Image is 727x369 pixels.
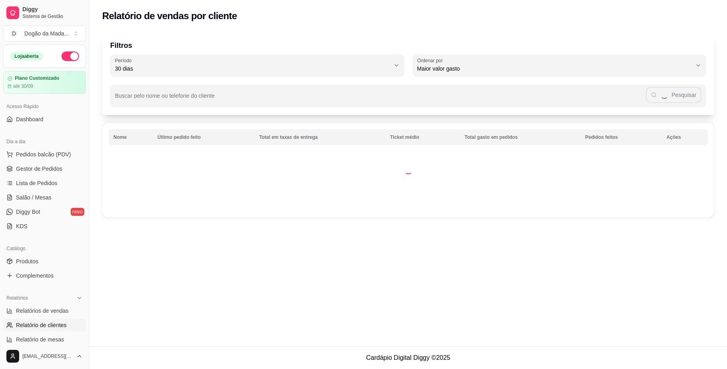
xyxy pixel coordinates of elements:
a: DiggySistema de Gestão [3,3,86,22]
a: Lista de Pedidos [3,177,86,189]
span: Lista de Pedidos [16,179,57,187]
span: Relatórios de vendas [16,307,69,315]
span: Diggy [22,6,83,13]
span: Relatórios [6,295,28,301]
a: Salão / Mesas [3,191,86,204]
a: Gestor de Pedidos [3,162,86,175]
button: Ordenar porMaior valor gasto [412,54,707,77]
a: Relatório de mesas [3,333,86,346]
span: Diggy Bot [16,208,40,216]
button: Select a team [3,26,86,41]
span: Maior valor gasto [417,65,692,73]
a: Relatório de clientes [3,319,86,332]
footer: Cardápio Digital Diggy © 2025 [89,346,727,369]
span: [EMAIL_ADDRESS][DOMAIN_NAME] [22,353,73,359]
span: 30 dias [115,65,390,73]
span: Salão / Mesas [16,193,52,201]
a: Complementos [3,269,86,282]
div: Catálogo [3,242,86,255]
a: Diggy Botnovo [3,205,86,218]
span: Produtos [16,257,38,265]
button: Alterar Status [61,51,79,61]
a: Dashboard [3,113,86,126]
span: KDS [16,222,28,230]
button: Pedidos balcão (PDV) [3,148,86,161]
span: Pedidos balcão (PDV) [16,150,71,158]
span: Relatório de clientes [16,321,67,329]
span: Dashboard [16,115,44,123]
article: Plano Customizado [15,75,59,81]
div: Dogão da Mada ... [24,30,69,37]
div: Loading [404,166,412,174]
label: Período [115,57,134,64]
button: [EMAIL_ADDRESS][DOMAIN_NAME] [3,347,86,366]
a: Plano Customizadoaté 30/09 [3,71,86,94]
input: Buscar pelo nome ou telefone do cliente [115,95,646,103]
label: Ordenar por [417,57,446,64]
span: Gestor de Pedidos [16,165,62,173]
div: Loja aberta [10,52,43,61]
a: Produtos [3,255,86,268]
p: Filtros [110,40,706,51]
span: Sistema de Gestão [22,13,83,20]
button: Período30 dias [110,54,404,77]
a: Relatórios de vendas [3,304,86,317]
span: D [10,30,18,37]
span: Relatório de mesas [16,335,64,343]
article: até 30/09 [13,83,33,89]
span: Complementos [16,272,53,280]
h2: Relatório de vendas por cliente [102,10,237,22]
a: KDS [3,220,86,233]
div: Dia a dia [3,135,86,148]
div: Acesso Rápido [3,100,86,113]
